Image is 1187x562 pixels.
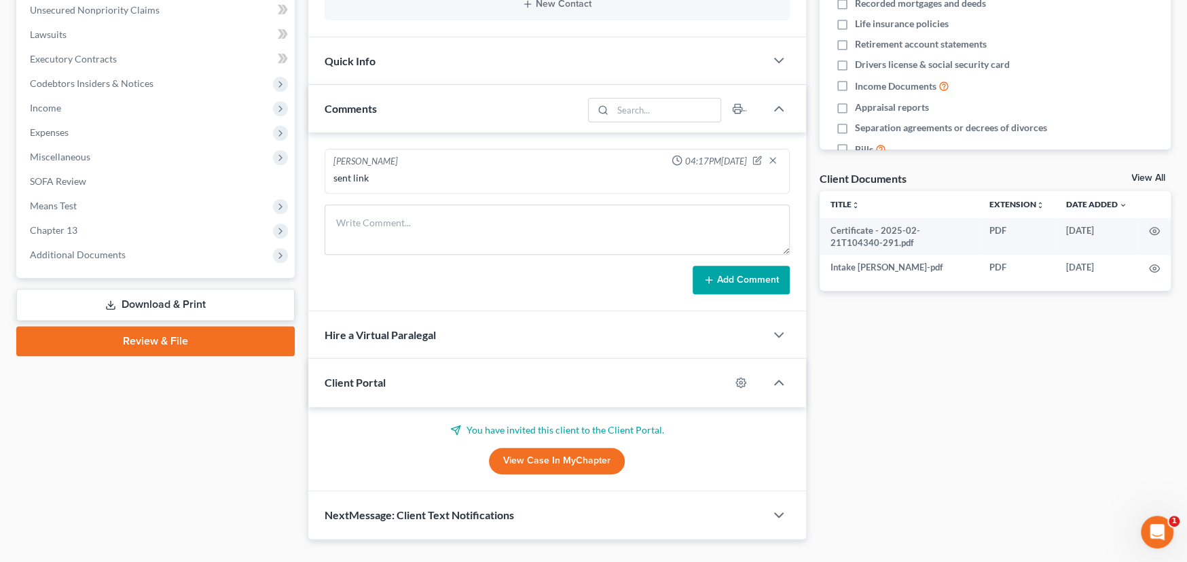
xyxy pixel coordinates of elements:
span: Quick Info [325,54,376,67]
button: Add Comment [693,266,790,294]
span: Codebtors Insiders & Notices [30,77,153,89]
input: Search... [613,99,720,122]
span: Expenses [30,126,69,138]
i: unfold_more [1036,201,1044,209]
a: SOFA Review [19,169,295,194]
td: Certificate - 2025-02-21T104340-291.pdf [820,218,979,256]
a: Review & File [16,326,295,356]
i: expand_more [1119,201,1127,209]
a: Extensionunfold_more [989,199,1044,209]
span: Miscellaneous [30,151,90,162]
td: [DATE] [1055,218,1138,256]
span: Unsecured Nonpriority Claims [30,4,160,16]
a: Download & Print [16,289,295,321]
span: Appraisal reports [855,101,929,114]
span: Drivers license & social security card [855,58,1010,71]
div: [PERSON_NAME] [333,155,398,169]
p: You have invited this client to the Client Portal. [325,423,790,437]
a: Lawsuits [19,22,295,47]
span: 04:17PM[DATE] [685,155,747,168]
span: Hire a Virtual Paralegal [325,328,436,341]
td: Intake [PERSON_NAME]-pdf [820,255,979,279]
span: 1 [1169,516,1180,527]
span: Executory Contracts [30,53,117,65]
span: Life insurance policies [855,17,949,31]
td: PDF [979,255,1055,279]
span: Income Documents [855,80,936,93]
a: Titleunfold_more [830,199,860,209]
td: [DATE] [1055,255,1138,279]
span: SOFA Review [30,175,86,187]
span: Means Test [30,200,77,211]
span: Comments [325,102,377,115]
a: View All [1131,173,1165,183]
div: Client Documents [820,171,907,186]
span: Bills [855,143,873,156]
span: NextMessage: Client Text Notifications [325,508,514,521]
span: Income [30,102,61,113]
span: Separation agreements or decrees of divorces [855,121,1047,135]
span: Chapter 13 [30,224,77,236]
span: Additional Documents [30,249,126,260]
a: View Case in MyChapter [489,448,625,475]
div: sent link [333,171,781,185]
iframe: Intercom live chat [1141,516,1173,548]
span: Retirement account statements [855,37,987,51]
span: Client Portal [325,376,386,389]
a: Date Added expand_more [1066,199,1127,209]
td: PDF [979,218,1055,256]
a: Executory Contracts [19,47,295,71]
span: Lawsuits [30,29,67,40]
i: unfold_more [852,201,860,209]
